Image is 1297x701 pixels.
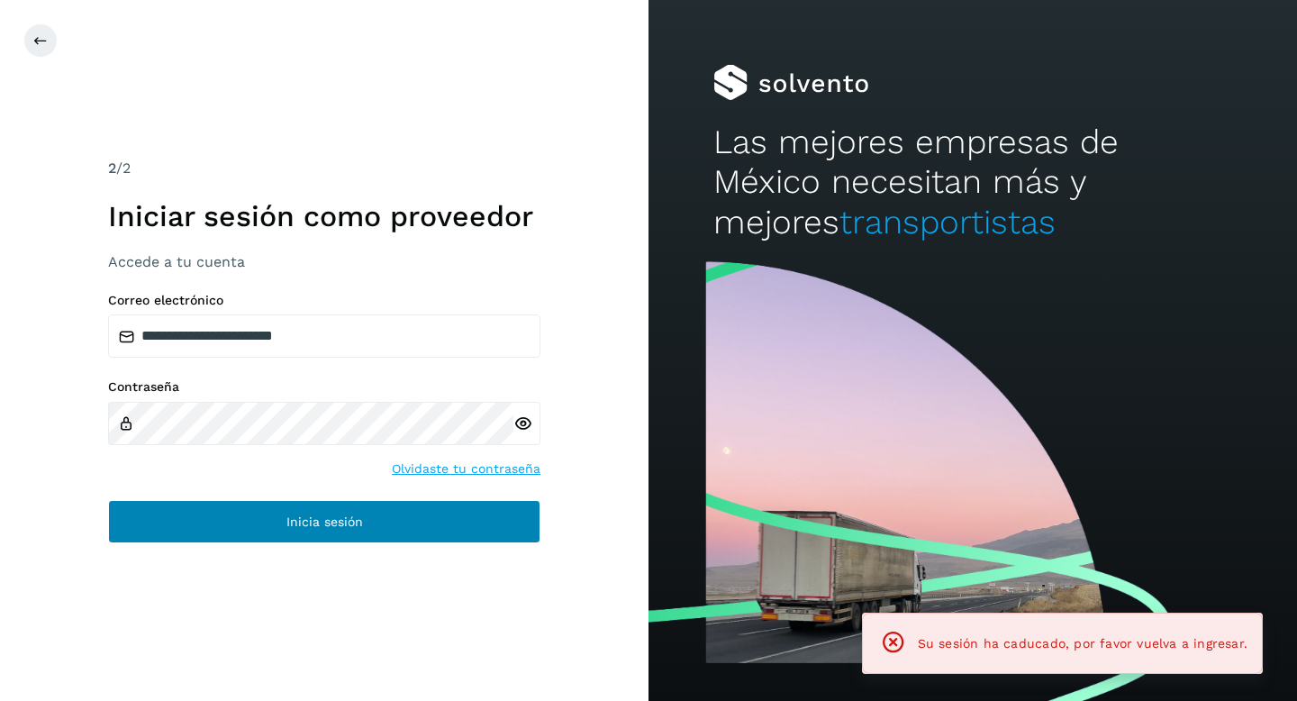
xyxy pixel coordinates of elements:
[918,636,1247,651] span: Su sesión ha caducado, por favor vuelva a ingresar.
[839,203,1056,241] span: transportistas
[108,253,540,270] h3: Accede a tu cuenta
[392,460,540,478] a: Olvidaste tu contraseña
[108,293,540,308] label: Correo electrónico
[713,123,1232,242] h2: Las mejores empresas de México necesitan más y mejores
[108,159,116,177] span: 2
[108,158,540,179] div: /2
[108,379,540,395] label: Contraseña
[286,515,363,528] span: Inicia sesión
[108,199,540,233] h1: Iniciar sesión como proveedor
[108,500,540,543] button: Inicia sesión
